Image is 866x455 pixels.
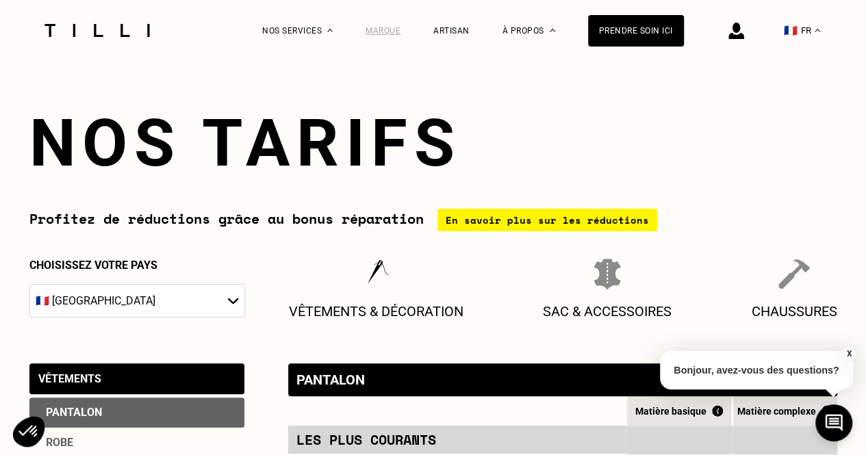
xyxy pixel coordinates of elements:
img: Menu déroulant [327,29,333,32]
button: X [842,346,856,361]
img: Logo du service de couturière Tilli [40,24,155,37]
div: Vêtements [38,372,101,385]
img: Qu'est ce que le Bonus Réparation ? [822,405,832,417]
div: Matière basique [627,405,731,417]
p: Chaussures [752,303,837,320]
td: Les plus courants [288,426,625,454]
p: Sac & Accessoires [543,303,672,320]
p: Choisissez votre pays [29,259,245,272]
img: Vêtements & décoration [360,259,392,289]
span: 🇫🇷 [784,24,798,37]
div: Pantalon [29,398,244,428]
a: Artisan [433,26,470,36]
a: Prendre soin ici [588,15,684,47]
img: Sac & Accessoires [594,259,621,289]
div: En savoir plus sur les réductions [437,209,657,231]
div: Matière complexe [733,405,837,417]
div: Pantalon [296,372,365,388]
p: Vêtements & décoration [289,303,463,320]
h1: Nos tarifs [29,105,837,181]
a: Marque [366,26,400,36]
img: Menu déroulant à propos [550,29,555,32]
img: icône connexion [728,23,744,39]
p: Bonjour, avez-vous des questions? [660,351,853,389]
div: Profitez de réductions grâce au bonus réparation [29,209,837,231]
img: menu déroulant [815,29,820,32]
img: Qu'est ce que le Bonus Réparation ? [712,405,723,417]
img: Chaussures [778,259,810,289]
